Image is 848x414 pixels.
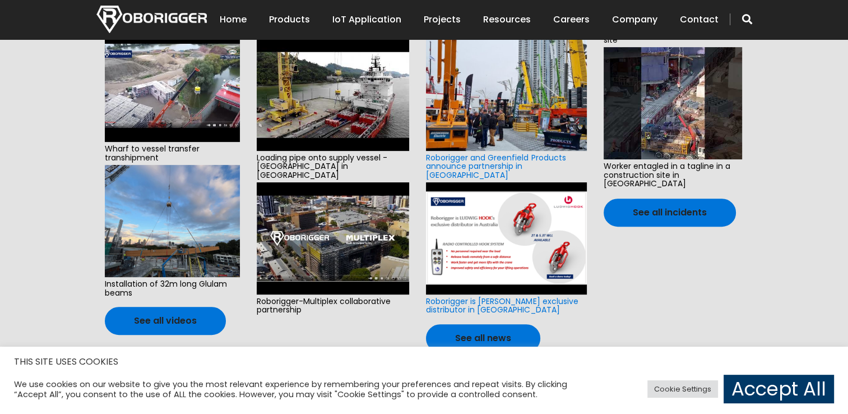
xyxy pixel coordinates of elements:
img: hqdefault.jpg [604,47,742,159]
a: Products [269,2,310,37]
img: Nortech [96,6,207,33]
a: Cookie Settings [647,380,718,398]
a: IoT Application [332,2,401,37]
a: Accept All [724,375,834,403]
a: See all videos [105,307,226,335]
span: Installation of 32m long Glulam beams [105,277,240,300]
a: See all incidents [604,199,736,227]
img: e6f0d910-cd76-44a6-a92d-b5ff0f84c0aa-2.jpg [105,165,240,277]
span: Worker entagled in a tagline in a construction site in [GEOGRAPHIC_DATA] [604,159,742,191]
a: See all news [426,324,540,352]
a: Projects [424,2,461,37]
a: Resources [483,2,531,37]
a: Roborigger and Greenfield Products announce partnership in [GEOGRAPHIC_DATA] [426,152,566,181]
div: We use cookies on our website to give you the most relevant experience by remembering your prefer... [14,379,588,399]
img: hqdefault.jpg [105,30,240,142]
a: Home [220,2,247,37]
a: Roborigger is [PERSON_NAME] exclusive distributor in [GEOGRAPHIC_DATA] [426,296,578,315]
span: Wharf to vessel transfer transhipment [105,142,240,165]
span: Loading pipe onto supply vessel - [GEOGRAPHIC_DATA] in [GEOGRAPHIC_DATA] [257,151,410,182]
span: Roborigger-Multiplex collaborative partnership [257,295,410,318]
a: Careers [553,2,590,37]
a: Company [612,2,657,37]
a: Contact [680,2,719,37]
img: hqdefault.jpg [257,39,410,151]
img: hqdefault.jpg [257,182,410,295]
h5: THIS SITE USES COOKIES [14,355,834,369]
